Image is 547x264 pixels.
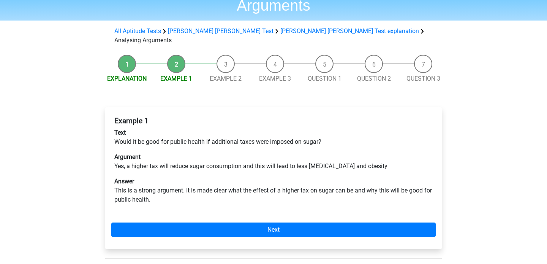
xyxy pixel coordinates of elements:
p: Would it be good for public health if additional taxes were imposed on sugar? [114,128,433,146]
p: Yes, a higher tax will reduce sugar consumption and this will lead to less [MEDICAL_DATA] and obe... [114,153,433,171]
a: [PERSON_NAME] [PERSON_NAME] Test explanation [280,27,419,35]
p: This is a strong argument. It is made clear what the effect of a higher tax on sugar can be and w... [114,177,433,204]
a: All Aptitude Tests [114,27,161,35]
b: Example 1 [114,116,149,125]
a: Example 2 [210,75,242,82]
b: Text [114,129,126,136]
a: Next [111,223,436,237]
a: Example 1 [160,75,192,82]
div: Analysing Arguments [111,27,436,45]
b: Argument [114,153,141,161]
a: Question 2 [357,75,391,82]
a: Question 1 [308,75,341,82]
a: Explanation [107,75,147,82]
a: Question 3 [406,75,440,82]
a: Example 3 [259,75,291,82]
a: [PERSON_NAME] [PERSON_NAME] Test [168,27,273,35]
b: Answer [114,178,134,185]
